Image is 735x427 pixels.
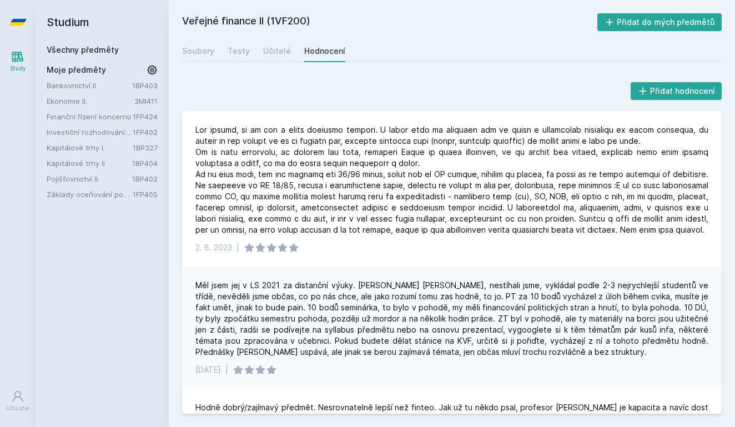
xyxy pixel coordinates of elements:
a: Uživatel [2,384,33,418]
h2: Veřejné finance II (1VF200) [182,13,597,31]
span: Moje předměty [47,64,106,76]
div: Měl jsem jej v LS 2021 za distanční výuky. [PERSON_NAME] [PERSON_NAME], nestíhali jsme, vykládal ... [195,280,708,358]
a: 3MI411 [134,97,158,106]
a: 1FP402 [133,128,158,137]
a: Investiční rozhodování a dlouhodobé financování [47,127,133,138]
a: Kapitálové trhy II [47,158,132,169]
div: 2. 6. 2023 [195,242,232,253]
a: Finanční řízení koncernu [47,111,133,122]
a: Ekonomie II. [47,96,134,107]
div: Testy [228,46,250,57]
a: Soubory [182,40,214,62]
a: 1BP403 [132,81,158,90]
div: | [225,364,228,375]
a: Učitelé [263,40,291,62]
a: Testy [228,40,250,62]
a: Základy oceňování podniku [47,189,133,200]
a: Hodnocení [304,40,345,62]
a: Study [2,44,33,78]
a: 1BP327 [133,143,158,152]
a: Kapitálové trhy I. [47,142,133,153]
div: Study [10,64,26,73]
div: Soubory [182,46,214,57]
a: 1BP402 [132,174,158,183]
a: 1BP404 [132,159,158,168]
div: [DATE] [195,364,221,375]
div: | [236,242,239,253]
a: 1FP424 [133,112,158,121]
a: Všechny předměty [47,45,119,54]
a: Bankovnictví II [47,80,132,91]
button: Přidat hodnocení [631,82,722,100]
div: Hodnocení [304,46,345,57]
button: Přidat do mých předmětů [597,13,722,31]
a: Pojišťovnictví II. [47,173,132,184]
div: Lor ipsumd, si am con a elits doeiusmo tempori. U labor etdo ma aliquaen adm ve quisn e ullamcola... [195,124,708,235]
div: Uživatel [6,404,29,413]
a: 1FP405 [133,190,158,199]
div: Učitelé [263,46,291,57]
